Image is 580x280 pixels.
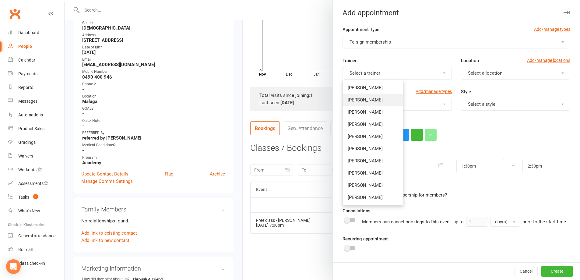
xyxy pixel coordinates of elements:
[18,112,43,117] div: Automations
[8,40,64,53] a: People
[348,183,383,188] span: [PERSON_NAME]
[461,67,570,80] button: Select a location
[348,134,383,139] span: [PERSON_NAME]
[18,247,33,252] div: Roll call
[8,94,64,108] a: Messages
[495,219,508,225] span: day(s)
[350,39,391,45] span: To sign membership
[7,6,23,21] a: Clubworx
[8,122,64,136] a: Product Sales
[8,177,64,190] a: Assessments
[343,106,403,118] a: [PERSON_NAME]
[416,88,452,95] a: Add/manage types
[348,170,383,176] span: [PERSON_NAME]
[343,261,398,268] label: Add people to appointment
[348,146,383,151] span: [PERSON_NAME]
[343,167,403,179] a: [PERSON_NAME]
[468,101,495,107] span: Select a style
[8,243,64,257] a: Roll call
[534,26,570,33] a: Add/manage types
[343,36,570,48] button: To sign membership
[343,143,403,155] a: [PERSON_NAME]
[343,179,403,191] a: [PERSON_NAME]
[461,57,479,64] label: Location
[8,257,64,270] a: Class kiosk mode
[362,191,447,199] div: Require active membership for members?
[343,118,403,130] a: [PERSON_NAME]
[348,195,383,200] span: [PERSON_NAME]
[18,233,55,238] div: General attendance
[18,261,45,266] div: Class check-in
[362,217,567,227] div: Members can cancel bookings to this event
[18,195,29,200] div: Tasks
[348,158,383,164] span: [PERSON_NAME]
[343,191,403,204] a: [PERSON_NAME]
[490,217,520,227] button: day(s)
[6,259,21,274] div: Open Intercom Messenger
[8,190,64,204] a: Tasks 4
[8,53,64,67] a: Calendar
[18,71,37,76] div: Payments
[350,70,380,76] span: Select a trainer
[8,108,64,122] a: Automations
[527,57,570,64] a: Add/manage locations
[18,181,48,186] div: Assessments
[343,57,357,64] label: Trainer
[343,130,403,143] a: [PERSON_NAME]
[343,67,452,80] button: Select a trainer
[18,140,36,145] div: Gradings
[343,26,379,33] label: Appointment Type
[348,97,383,103] span: [PERSON_NAME]
[343,82,403,94] a: [PERSON_NAME]
[8,149,64,163] a: Waivers
[522,219,567,225] span: prior to the start time.
[348,122,383,127] span: [PERSON_NAME]
[18,44,32,49] div: People
[515,266,538,277] button: Cancel
[8,81,64,94] a: Reports
[18,126,44,131] div: Product Sales
[8,67,64,81] a: Payments
[18,58,35,62] div: Calendar
[541,266,573,277] button: Create
[33,194,38,199] span: 4
[8,136,64,149] a: Gradings
[504,159,523,173] div: –
[453,217,520,227] div: up to
[18,30,39,35] div: Dashboard
[8,204,64,218] a: What's New
[343,155,403,167] a: [PERSON_NAME]
[18,208,40,213] div: What's New
[348,85,383,90] span: [PERSON_NAME]
[461,98,570,111] button: Select a style
[18,99,37,104] div: Messages
[18,154,33,158] div: Waivers
[8,26,64,40] a: Dashboard
[343,235,389,243] label: Recurring appointment
[348,109,383,115] span: [PERSON_NAME]
[8,229,64,243] a: General attendance kiosk mode
[8,163,64,177] a: Workouts
[461,88,471,95] label: Style
[343,207,371,214] label: Cancellations
[333,9,580,17] div: Add appointment
[18,85,33,90] div: Reports
[468,70,502,76] span: Select a location
[18,167,37,172] div: Workouts
[343,94,403,106] a: [PERSON_NAME]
